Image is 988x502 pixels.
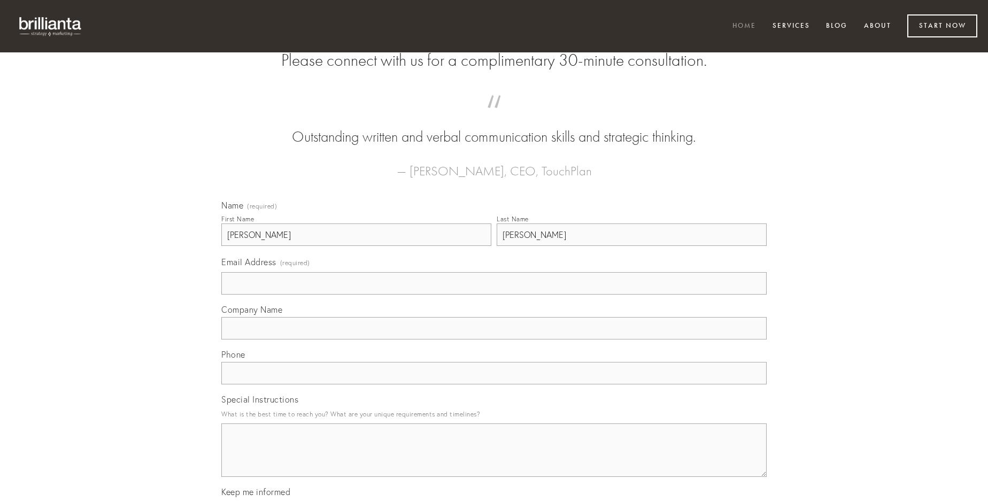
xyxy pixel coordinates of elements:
[247,203,277,210] span: (required)
[221,394,298,405] span: Special Instructions
[725,18,763,35] a: Home
[238,148,750,182] figcaption: — [PERSON_NAME], CEO, TouchPlan
[221,304,282,315] span: Company Name
[221,257,276,267] span: Email Address
[238,106,750,148] blockquote: Outstanding written and verbal communication skills and strategic thinking.
[221,486,290,497] span: Keep me informed
[766,18,817,35] a: Services
[221,200,243,211] span: Name
[221,407,767,421] p: What is the best time to reach you? What are your unique requirements and timelines?
[221,50,767,71] h2: Please connect with us for a complimentary 30-minute consultation.
[819,18,854,35] a: Blog
[11,11,91,42] img: brillianta - research, strategy, marketing
[857,18,898,35] a: About
[907,14,977,37] a: Start Now
[221,215,254,223] div: First Name
[497,215,529,223] div: Last Name
[280,256,310,270] span: (required)
[221,349,245,360] span: Phone
[238,106,750,127] span: “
